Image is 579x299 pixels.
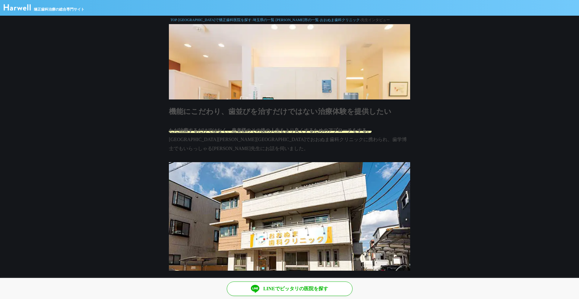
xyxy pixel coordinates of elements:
div: › › › › › [169,16,410,24]
span: 先生インタビュー [361,18,390,22]
h1: 機能にこだわり、歯並びを治すだけではない治療体験を提供したい [169,106,410,117]
img: ハーウェル [4,4,31,11]
a: 埼玉県の一覧 [253,18,274,22]
img: 歯科医院_おおぬま歯科クリニック_外観 [169,162,410,271]
a: [PERSON_NAME]市の一覧 [276,18,319,22]
span: 矯正歯科治療の総合専門サイト [34,7,84,12]
span: ただ治療するだけではなく、患者様のその後の人生をより良くするためのアプローチをする。 [169,128,372,133]
a: おおぬま歯科クリニック [320,18,360,22]
a: [GEOGRAPHIC_DATA]で矯正歯科医院を探す [178,18,251,22]
img: 歯科医院_おおぬま歯科クリニック_受付 [169,24,410,99]
a: TOP [170,18,177,22]
a: ハーウェル [4,6,31,11]
a: LINEでピッタリの医院を探す [227,282,353,296]
p: [GEOGRAPHIC_DATA][PERSON_NAME][GEOGRAPHIC_DATA]でおおぬま歯科クリニックに携わられ、歯学博士でもいらっしゃる[PERSON_NAME]先生にお話を伺... [169,126,410,153]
